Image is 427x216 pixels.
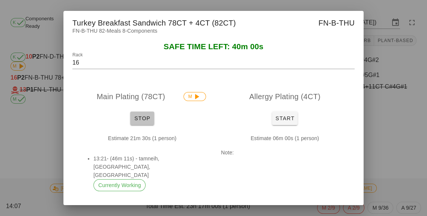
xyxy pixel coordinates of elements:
[275,115,295,121] span: Start
[221,148,349,157] p: Note:
[188,92,201,101] span: M
[72,52,83,58] label: Rack
[215,85,355,109] div: Allergy Plating (4CT)
[133,115,151,121] span: Stop
[164,42,263,51] span: SAFE TIME LEFT: 40m 00s
[130,112,154,125] button: Stop
[63,11,364,33] div: Turkey Breakfast Sandwich 78CT + 4CT (82CT)
[63,27,364,42] div: FN-B-THU 82-Meals 8-Components
[72,85,212,109] div: Main Plating (78CT)
[98,180,141,191] span: Currently Working
[319,17,355,29] span: FN-B-THU
[221,134,349,142] p: Estimate 06m 00s (1 person)
[93,154,200,191] li: 13:21- (46m 11s) - tamneih, [GEOGRAPHIC_DATA], [GEOGRAPHIC_DATA]
[272,112,298,125] button: Start
[78,134,206,142] p: Estimate 21m 30s (1 person)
